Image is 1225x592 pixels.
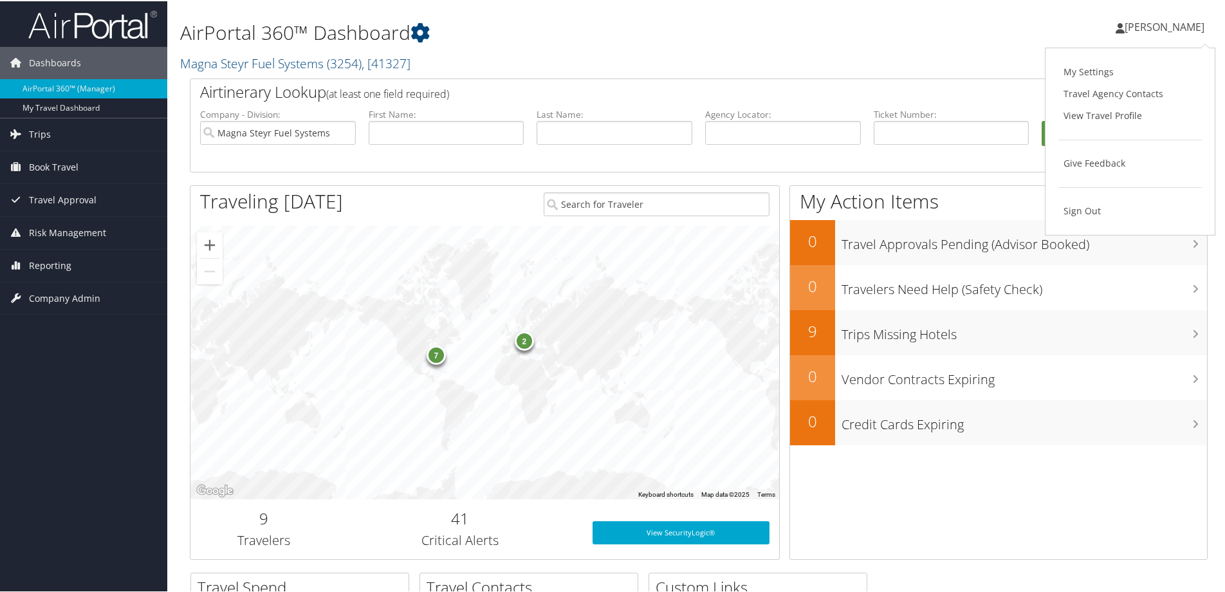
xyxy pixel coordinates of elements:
a: My Settings [1058,60,1202,82]
a: View Travel Profile [1058,104,1202,125]
button: Zoom in [197,231,223,257]
button: Zoom out [197,257,223,283]
label: Company - Division: [200,107,356,120]
span: Trips [29,117,51,149]
img: Google [194,481,236,498]
a: 0Travelers Need Help (Safety Check) [790,264,1207,309]
div: 2 [515,330,534,349]
button: Keyboard shortcuts [638,489,694,498]
a: Travel Agency Contacts [1058,82,1202,104]
h2: Airtinerary Lookup [200,80,1112,102]
label: Ticket Number: [874,107,1029,120]
h3: Travelers Need Help (Safety Check) [842,273,1207,297]
span: Reporting [29,248,71,281]
a: Terms (opens in new tab) [757,490,775,497]
label: Agency Locator: [705,107,861,120]
a: 0Credit Cards Expiring [790,399,1207,444]
button: Search [1042,120,1197,145]
h3: Credit Cards Expiring [842,408,1207,432]
a: 9Trips Missing Hotels [790,309,1207,354]
span: , [ 41327 ] [362,53,410,71]
h1: Traveling [DATE] [200,187,343,214]
a: Magna Steyr Fuel Systems [180,53,410,71]
h2: 41 [347,506,573,528]
span: Company Admin [29,281,100,313]
a: Open this area in Google Maps (opens a new window) [194,481,236,498]
div: 7 [427,344,446,364]
h2: 9 [790,319,835,341]
h3: Critical Alerts [347,530,573,548]
a: Give Feedback [1058,151,1202,173]
a: [PERSON_NAME] [1116,6,1217,45]
img: airportal-logo.png [28,8,157,39]
span: Book Travel [29,150,78,182]
h2: 0 [790,364,835,386]
label: Last Name: [537,107,692,120]
h3: Vendor Contracts Expiring [842,363,1207,387]
span: [PERSON_NAME] [1125,19,1204,33]
a: 0Travel Approvals Pending (Advisor Booked) [790,219,1207,264]
span: Travel Approval [29,183,97,215]
span: Risk Management [29,216,106,248]
h2: 0 [790,274,835,296]
h2: 0 [790,229,835,251]
h1: AirPortal 360™ Dashboard [180,18,872,45]
input: Search for Traveler [544,191,769,215]
span: ( 3254 ) [327,53,362,71]
a: View SecurityLogic® [593,520,769,543]
span: (at least one field required) [326,86,449,100]
a: 0Vendor Contracts Expiring [790,354,1207,399]
span: Dashboards [29,46,81,78]
label: First Name: [369,107,524,120]
h3: Travel Approvals Pending (Advisor Booked) [842,228,1207,252]
h1: My Action Items [790,187,1207,214]
h2: 9 [200,506,328,528]
a: Sign Out [1058,199,1202,221]
h3: Trips Missing Hotels [842,318,1207,342]
h3: Travelers [200,530,328,548]
span: Map data ©2025 [701,490,750,497]
h2: 0 [790,409,835,431]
